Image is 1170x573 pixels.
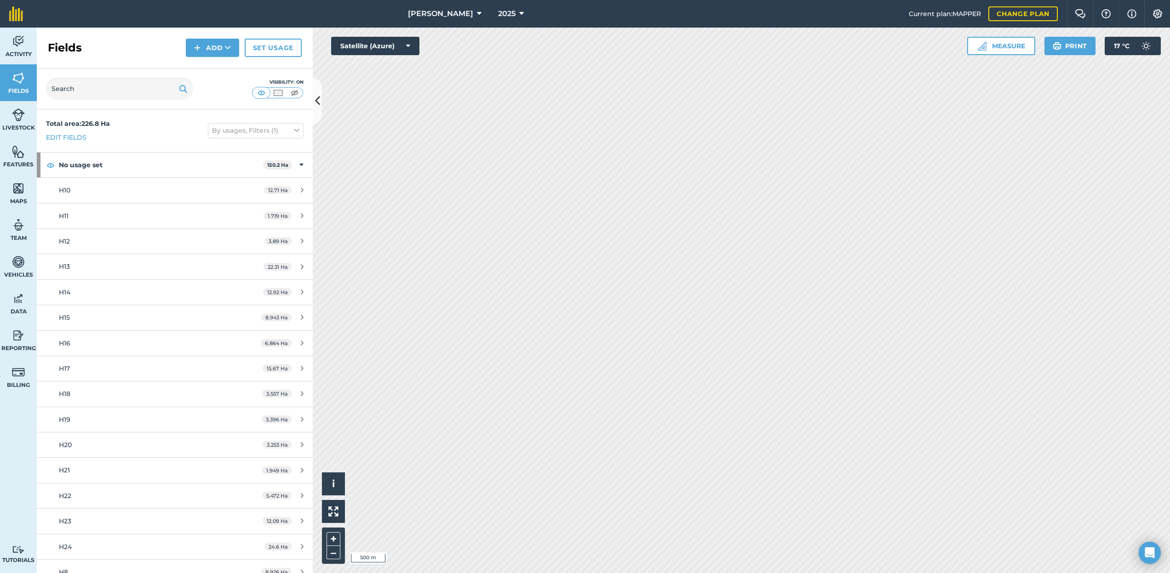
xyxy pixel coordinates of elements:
a: H203.253 Ha [37,432,313,457]
span: H24 [59,543,72,551]
span: [PERSON_NAME] [408,8,473,19]
div: Visibility: On [252,79,304,86]
span: H10 [59,186,70,194]
a: H193.396 Ha [37,407,313,432]
h2: Fields [48,40,82,55]
img: A question mark icon [1101,9,1112,18]
span: 2025 [498,8,516,19]
a: H1412.92 Ha [37,280,313,305]
img: svg+xml;base64,PD94bWwgdmVyc2lvbj0iMS4wIiBlbmNvZGluZz0idXRmLTgiPz4KPCEtLSBHZW5lcmF0b3I6IEFkb2JlIE... [12,365,25,379]
img: svg+xml;base64,PD94bWwgdmVyc2lvbj0iMS4wIiBlbmNvZGluZz0idXRmLTgiPz4KPCEtLSBHZW5lcmF0b3I6IEFkb2JlIE... [12,218,25,232]
span: H18 [59,390,70,398]
span: 17 ° C [1114,37,1130,55]
button: 17 °C [1105,37,1161,55]
button: Print [1044,37,1096,55]
img: fieldmargin Logo [9,6,23,21]
a: H158.943 Ha [37,305,313,330]
span: H12 [59,237,70,245]
img: svg+xml;base64,PHN2ZyB4bWxucz0iaHR0cDovL3d3dy53My5vcmcvMjAwMC9zdmciIHdpZHRoPSI1MCIgaGVpZ2h0PSI0MC... [256,88,267,97]
button: Measure [967,37,1035,55]
img: svg+xml;base64,PD94bWwgdmVyc2lvbj0iMS4wIiBlbmNvZGluZz0idXRmLTgiPz4KPCEtLSBHZW5lcmF0b3I6IEFkb2JlIE... [12,545,25,554]
a: H123.89 Ha [37,229,313,254]
a: H1322.31 Ha [37,254,313,279]
a: H166.864 Ha [37,331,313,356]
img: svg+xml;base64,PHN2ZyB4bWxucz0iaHR0cDovL3d3dy53My5vcmcvMjAwMC9zdmciIHdpZHRoPSI1NiIgaGVpZ2h0PSI2MC... [12,182,25,195]
span: 15.67 Ha [263,364,292,372]
span: 3.557 Ha [262,390,292,397]
span: H13 [59,262,70,271]
span: 3.253 Ha [263,441,292,448]
a: Set usage [245,39,302,57]
span: 6.864 Ha [261,339,292,347]
span: 5.472 Ha [262,492,292,499]
img: svg+xml;base64,PHN2ZyB4bWxucz0iaHR0cDovL3d3dy53My5vcmcvMjAwMC9zdmciIHdpZHRoPSI1NiIgaGVpZ2h0PSI2MC... [12,71,25,85]
img: svg+xml;base64,PD94bWwgdmVyc2lvbj0iMS4wIiBlbmNvZGluZz0idXRmLTgiPz4KPCEtLSBHZW5lcmF0b3I6IEFkb2JlIE... [12,329,25,342]
strong: No usage set [59,153,263,177]
button: i [322,472,345,495]
div: Open Intercom Messenger [1139,542,1161,564]
span: H11 [59,212,69,220]
img: Four arrows, one pointing top left, one top right, one bottom right and the last bottom left [328,506,338,516]
img: svg+xml;base64,PD94bWwgdmVyc2lvbj0iMS4wIiBlbmNvZGluZz0idXRmLTgiPz4KPCEtLSBHZW5lcmF0b3I6IEFkb2JlIE... [12,292,25,306]
a: Change plan [988,6,1058,21]
a: H2312.09 Ha [37,509,313,533]
button: Satellite (Azure) [331,37,419,55]
span: 12.92 Ha [263,288,292,296]
span: H17 [59,364,70,373]
a: H225.472 Ha [37,483,313,508]
span: 24.6 Ha [264,543,292,550]
input: Search [46,78,193,100]
img: svg+xml;base64,PHN2ZyB4bWxucz0iaHR0cDovL3d3dy53My5vcmcvMjAwMC9zdmciIHdpZHRoPSIxNyIgaGVpZ2h0PSIxNy... [1127,8,1136,19]
div: No usage set150.2 Ha [37,153,313,177]
span: 1.719 Ha [264,212,292,220]
span: H15 [59,313,70,322]
strong: Total area : 226.8 Ha [46,119,110,128]
img: svg+xml;base64,PHN2ZyB4bWxucz0iaHR0cDovL3d3dy53My5vcmcvMjAwMC9zdmciIHdpZHRoPSIxOSIgaGVpZ2h0PSIyNC... [179,83,188,94]
span: H23 [59,517,71,525]
a: H2424.6 Ha [37,534,313,559]
button: – [327,546,340,559]
button: + [327,532,340,546]
strong: 150.2 Ha [267,162,288,168]
a: Edit fields [46,132,86,142]
span: H22 [59,492,71,500]
img: Ruler icon [977,41,986,51]
img: svg+xml;base64,PHN2ZyB4bWxucz0iaHR0cDovL3d3dy53My5vcmcvMjAwMC9zdmciIHdpZHRoPSI1MCIgaGVpZ2h0PSI0MC... [289,88,300,97]
img: svg+xml;base64,PHN2ZyB4bWxucz0iaHR0cDovL3d3dy53My5vcmcvMjAwMC9zdmciIHdpZHRoPSIxNCIgaGVpZ2h0PSIyNC... [194,42,201,53]
img: svg+xml;base64,PHN2ZyB4bWxucz0iaHR0cDovL3d3dy53My5vcmcvMjAwMC9zdmciIHdpZHRoPSIxOSIgaGVpZ2h0PSIyNC... [1053,40,1061,51]
button: Add [186,39,239,57]
span: 12.71 Ha [264,186,292,194]
span: 12.09 Ha [263,517,292,525]
img: A cog icon [1152,9,1163,18]
span: H14 [59,288,70,296]
span: 1.949 Ha [262,466,292,474]
a: H1715.67 Ha [37,356,313,381]
a: H111.719 Ha [37,204,313,228]
img: svg+xml;base64,PHN2ZyB4bWxucz0iaHR0cDovL3d3dy53My5vcmcvMjAwMC9zdmciIHdpZHRoPSI1NiIgaGVpZ2h0PSI2MC... [12,145,25,159]
img: svg+xml;base64,PD94bWwgdmVyc2lvbj0iMS4wIiBlbmNvZGluZz0idXRmLTgiPz4KPCEtLSBHZW5lcmF0b3I6IEFkb2JlIE... [12,108,25,122]
span: H16 [59,339,70,347]
span: H21 [59,466,70,474]
img: svg+xml;base64,PD94bWwgdmVyc2lvbj0iMS4wIiBlbmNvZGluZz0idXRmLTgiPz4KPCEtLSBHZW5lcmF0b3I6IEFkb2JlIE... [1137,37,1155,55]
img: svg+xml;base64,PHN2ZyB4bWxucz0iaHR0cDovL3d3dy53My5vcmcvMjAwMC9zdmciIHdpZHRoPSIxOCIgaGVpZ2h0PSIyNC... [46,159,55,170]
a: H1012.71 Ha [37,178,313,203]
button: By usages, Filters (1) [208,123,304,138]
img: svg+xml;base64,PHN2ZyB4bWxucz0iaHR0cDovL3d3dy53My5vcmcvMjAwMC9zdmciIHdpZHRoPSI1MCIgaGVpZ2h0PSI0MC... [272,88,284,97]
span: Current plan : MAPPER [909,9,981,19]
a: H183.557 Ha [37,381,313,406]
img: svg+xml;base64,PD94bWwgdmVyc2lvbj0iMS4wIiBlbmNvZGluZz0idXRmLTgiPz4KPCEtLSBHZW5lcmF0b3I6IEFkb2JlIE... [12,34,25,48]
span: 3.396 Ha [262,415,292,423]
span: 22.31 Ha [264,263,292,271]
a: H211.949 Ha [37,458,313,482]
img: Two speech bubbles overlapping with the left bubble in the forefront [1075,9,1086,18]
span: 8.943 Ha [261,313,292,321]
span: H20 [59,441,72,449]
span: H19 [59,415,70,424]
span: i [332,478,335,489]
span: 3.89 Ha [264,237,292,245]
img: svg+xml;base64,PD94bWwgdmVyc2lvbj0iMS4wIiBlbmNvZGluZz0idXRmLTgiPz4KPCEtLSBHZW5lcmF0b3I6IEFkb2JlIE... [12,255,25,269]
